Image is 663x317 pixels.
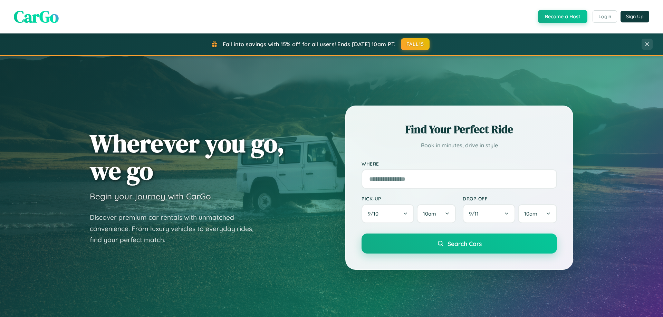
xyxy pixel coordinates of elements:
[538,10,587,23] button: Become a Host
[463,204,515,223] button: 9/11
[401,38,430,50] button: FALL15
[362,204,414,223] button: 9/10
[593,10,617,23] button: Login
[368,210,382,217] span: 9 / 10
[223,41,396,48] span: Fall into savings with 15% off for all users! Ends [DATE] 10am PT.
[362,140,557,150] p: Book in minutes, drive in style
[362,196,456,201] label: Pick-up
[463,196,557,201] label: Drop-off
[90,191,211,201] h3: Begin your journey with CarGo
[417,204,456,223] button: 10am
[362,234,557,254] button: Search Cars
[90,130,285,184] h1: Wherever you go, we go
[423,210,436,217] span: 10am
[518,204,557,223] button: 10am
[362,161,557,167] label: Where
[621,11,649,22] button: Sign Up
[14,5,59,28] span: CarGo
[448,240,482,247] span: Search Cars
[469,210,482,217] span: 9 / 11
[90,212,262,246] p: Discover premium car rentals with unmatched convenience. From luxury vehicles to everyday rides, ...
[362,122,557,137] h2: Find Your Perfect Ride
[524,210,537,217] span: 10am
